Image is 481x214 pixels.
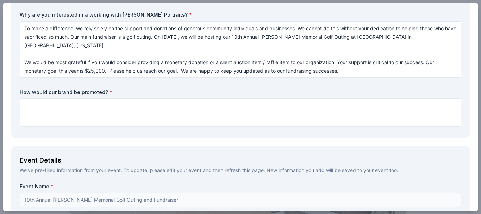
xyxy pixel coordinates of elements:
[20,166,461,175] div: We've pre-filled information from your event. To update, please edit your event and then refresh ...
[20,21,461,78] textarea: To make a difference, we rely solely on the support and donations of generous community individua...
[20,155,461,166] div: Event Details
[20,183,461,190] label: Event Name
[20,11,461,18] label: Why are you interested in a working with [PERSON_NAME] Portraits?
[20,89,461,96] label: How would our brand be promoted?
